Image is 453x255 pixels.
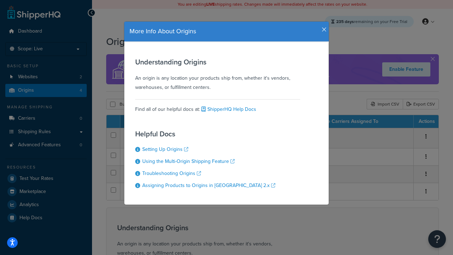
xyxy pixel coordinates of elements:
[200,106,256,113] a: ShipperHQ Help Docs
[142,182,275,189] a: Assigning Products to Origins in [GEOGRAPHIC_DATA] 2.x
[142,158,235,165] a: Using the Multi-Origin Shipping Feature
[135,58,300,66] h3: Understanding Origins
[135,99,300,114] div: Find all of our helpful docs at:
[135,130,275,138] h3: Helpful Docs
[142,170,201,177] a: Troubleshooting Origins
[142,146,188,153] a: Setting Up Origins
[130,27,323,36] h4: More Info About Origins
[135,58,300,92] div: An origin is any location your products ship from, whether it's vendors, warehouses, or fulfillme...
